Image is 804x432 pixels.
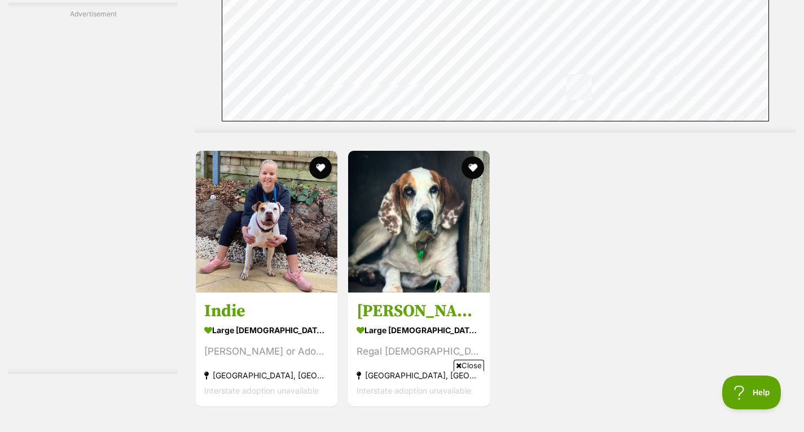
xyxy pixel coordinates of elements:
div: Regal [DEMOGRAPHIC_DATA] [357,344,481,359]
span: Close [454,360,484,371]
strong: [GEOGRAPHIC_DATA], [GEOGRAPHIC_DATA] [357,368,481,383]
h3: Indie [204,300,329,322]
iframe: Help Scout Beacon - Open [722,376,781,409]
a: [PERSON_NAME] large [DEMOGRAPHIC_DATA] Dog Regal [DEMOGRAPHIC_DATA] [GEOGRAPHIC_DATA], [GEOGRAPHI... [348,292,490,407]
strong: large [DEMOGRAPHIC_DATA] Dog [204,322,329,338]
button: favourite [462,156,484,179]
h3: [PERSON_NAME] [357,300,481,322]
div: Advertisement [8,3,178,374]
img: Indie - American Bulldog [196,151,337,293]
button: favourite [309,156,332,179]
a: Indie large [DEMOGRAPHIC_DATA] Dog [PERSON_NAME] or Adopt | [GEOGRAPHIC_DATA] [GEOGRAPHIC_DATA], ... [196,292,337,407]
strong: large [DEMOGRAPHIC_DATA] Dog [357,322,481,338]
strong: [GEOGRAPHIC_DATA], [GEOGRAPHIC_DATA] [204,368,329,383]
div: [PERSON_NAME] or Adopt | [GEOGRAPHIC_DATA] [204,344,329,359]
iframe: Advertisement [197,376,608,426]
img: Chrissie - Bloodhound x Foxhound, English Dog [348,151,490,293]
iframe: Advertisement [8,24,178,363]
